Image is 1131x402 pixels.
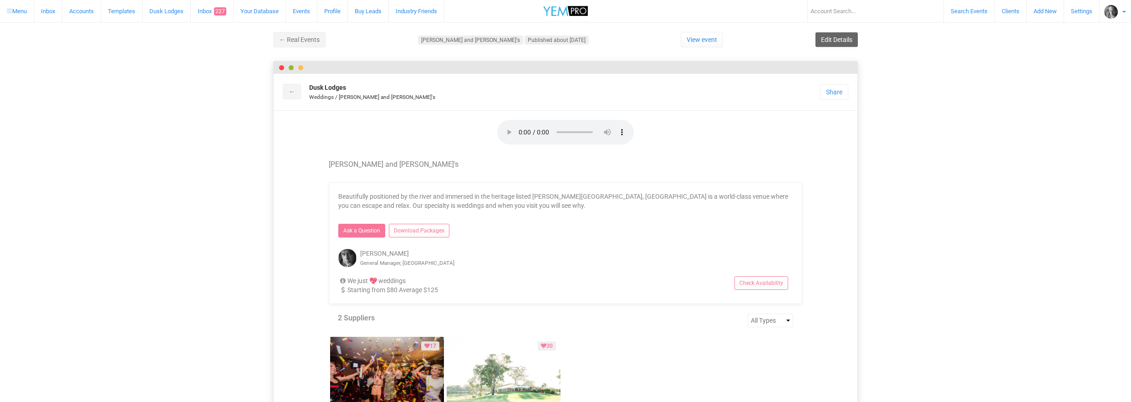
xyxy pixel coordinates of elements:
a: Edit Details [815,32,858,47]
div: [PERSON_NAME] and [PERSON_NAME]'s [418,36,523,45]
div: We just 💖 weddings [338,276,438,285]
span: Add New [1034,8,1057,15]
a: ← [283,84,301,99]
div: Starting from $80 Average $125 [338,285,438,294]
a: Check Availability [734,276,788,290]
a: View event [681,32,723,47]
small: Weddings / [PERSON_NAME] and [PERSON_NAME]'s [309,94,435,100]
a: Download Packages [389,224,449,237]
div: 17 [421,341,439,350]
small: General Manager, [GEOGRAPHIC_DATA] [360,260,454,266]
span: Clients [1002,8,1019,15]
a: Ask a Question [338,224,385,237]
img: open-uri20201103-4-gj8l2i [1104,5,1118,19]
a: 2 Suppliers [338,314,375,322]
div: Published about [DATE] [525,36,589,45]
img: open-uri20180901-4-1gex2cl [338,249,357,267]
div: 30 [538,341,556,350]
a: Share [820,84,848,100]
div: [PERSON_NAME] [331,249,800,267]
strong: Dusk Lodges [309,84,346,91]
a: ← Real Events [273,32,326,47]
span: 227 [214,7,226,15]
span: Search Events [951,8,988,15]
p: Beautifully positioned by the river and immersed in the heritage listed [PERSON_NAME][GEOGRAPHIC_... [338,192,793,210]
h4: [PERSON_NAME] and [PERSON_NAME]'s [329,160,802,169]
